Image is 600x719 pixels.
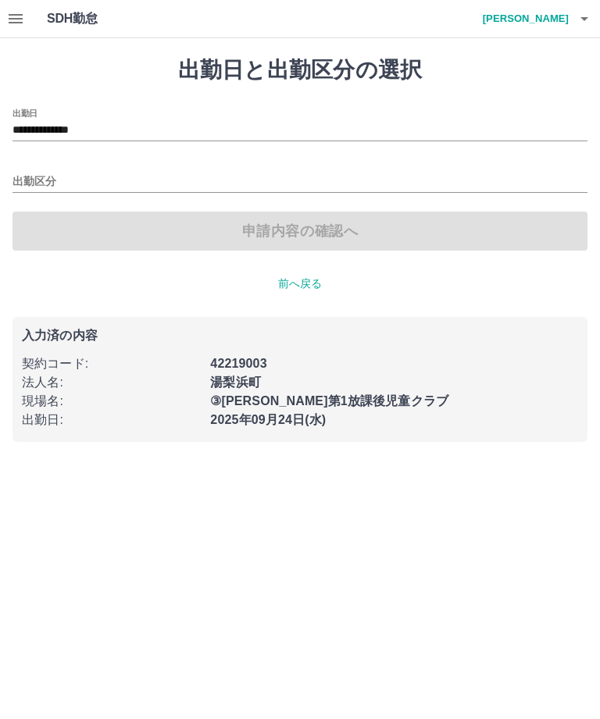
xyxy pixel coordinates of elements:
[12,107,37,119] label: 出勤日
[22,373,201,392] p: 法人名 :
[22,411,201,429] p: 出勤日 :
[210,413,326,426] b: 2025年09月24日(水)
[22,392,201,411] p: 現場名 :
[12,276,587,292] p: 前へ戻る
[210,357,266,370] b: 42219003
[12,57,587,84] h1: 出勤日と出勤区分の選択
[22,354,201,373] p: 契約コード :
[22,329,578,342] p: 入力済の内容
[210,376,261,389] b: 湯梨浜町
[210,394,448,408] b: ③[PERSON_NAME]第1放課後児童クラブ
